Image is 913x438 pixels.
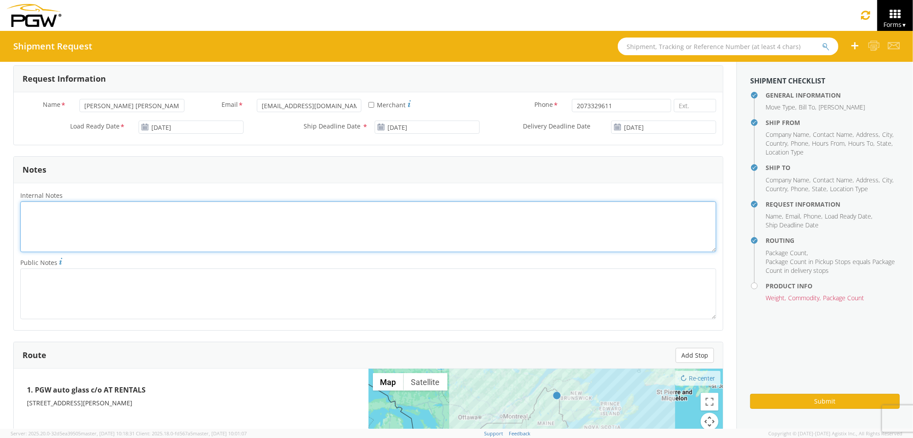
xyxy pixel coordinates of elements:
span: Commodity [788,294,819,302]
h4: Ship To [766,164,900,171]
li: , [766,139,789,148]
span: master, [DATE] 10:18:31 [81,430,135,437]
span: Location Type [766,148,804,156]
span: Phone [534,100,553,110]
span: Bill To [799,103,815,111]
span: Name [766,212,782,220]
h4: Ship From [766,119,900,126]
span: Internal Notes [20,191,63,200]
button: Re-center [675,371,721,386]
a: Feedback [509,430,531,437]
span: Package Count [823,294,864,302]
li: , [785,212,801,221]
span: Ship Deadline Date [304,122,361,130]
button: Submit [750,394,900,409]
li: , [877,139,893,148]
span: Contact Name [813,176,853,184]
span: State [877,139,891,147]
h4: Routing [766,237,900,244]
span: Server: 2025.20.0-32d5ea39505 [11,430,135,437]
button: Toggle fullscreen view [701,393,718,411]
li: , [813,176,854,185]
h4: Product Info [766,283,900,289]
span: Forms [883,20,907,29]
li: , [804,212,823,221]
label: Merchant [368,99,411,109]
span: Delivery Deadline Date [523,122,590,130]
span: Move Type [766,103,795,111]
span: master, [DATE] 10:01:07 [193,430,247,437]
li: , [791,139,810,148]
li: , [791,185,810,193]
li: , [766,212,783,221]
strong: Shipment Checklist [750,76,825,86]
li: , [856,130,880,139]
span: City [882,130,892,139]
span: [PERSON_NAME] [819,103,865,111]
span: Country [766,139,787,147]
span: Address [856,130,879,139]
span: Phone [791,185,808,193]
li: , [882,130,894,139]
span: Phone [804,212,821,220]
span: Ship Deadline Date [766,221,819,229]
span: Address [856,176,879,184]
span: Public Notes [20,258,57,267]
button: Map camera controls [701,413,718,430]
span: Package Count [766,249,807,257]
li: , [812,185,828,193]
li: , [766,294,786,302]
span: Name [43,100,60,110]
span: Country [766,185,787,193]
h4: 1. PGW auto glass c/o AT RENTALS [27,382,355,399]
span: Hours From [812,139,845,147]
li: , [848,139,875,148]
span: City [882,176,892,184]
li: , [882,176,894,185]
h3: Notes [23,166,46,174]
a: Support [485,430,503,437]
span: Location Type [830,185,868,193]
span: Email [222,100,238,110]
input: Shipment, Tracking or Reference Number (at least 4 chars) [618,38,838,55]
input: Ext. [674,99,716,112]
span: ▼ [902,21,907,29]
span: State [812,185,827,193]
span: Load Ready Date [825,212,871,220]
li: , [766,185,789,193]
span: Client: 2025.18.0-fd567a5 [136,430,247,437]
span: Load Ready Date [70,122,120,132]
h3: Route [23,351,46,360]
input: Merchant [368,102,374,108]
li: , [766,103,797,112]
li: , [813,130,854,139]
span: Phone [791,139,808,147]
span: Email [785,212,800,220]
h3: Request Information [23,75,106,83]
button: Show street map [373,373,404,391]
span: Contact Name [813,130,853,139]
img: pgw-form-logo-1aaa8060b1cc70fad034.png [7,4,61,27]
li: , [766,176,811,185]
span: Weight [766,294,785,302]
li: , [856,176,880,185]
li: , [799,103,816,112]
span: Copyright © [DATE]-[DATE] Agistix Inc., All Rights Reserved [768,430,902,437]
span: Hours To [848,139,873,147]
button: Add Stop [676,348,714,363]
h4: Request Information [766,201,900,208]
li: , [788,294,821,302]
li: , [766,249,808,257]
button: Show satellite imagery [404,373,447,391]
span: [STREET_ADDRESS][PERSON_NAME] [27,399,132,407]
span: Company Name [766,130,809,139]
span: Company Name [766,176,809,184]
h4: General Information [766,92,900,98]
li: , [825,212,872,221]
h4: Shipment Request [13,42,92,51]
li: , [812,139,846,148]
span: Package Count in Pickup Stops equals Package Count in delivery stops [766,257,895,275]
li: , [766,130,811,139]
